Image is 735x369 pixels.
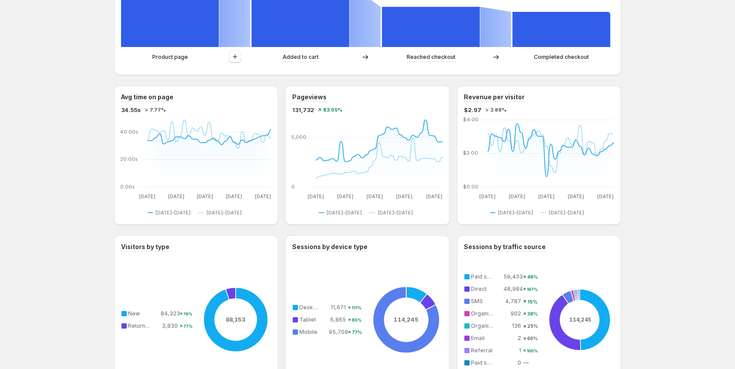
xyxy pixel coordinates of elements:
span: Direct [471,286,487,292]
span: Organic social [471,322,508,329]
span: $2.97 [464,105,481,114]
text: [DATE] [308,193,324,199]
text: 100% [527,348,538,354]
text: [DATE] [337,193,353,199]
button: [DATE]–[DATE] [147,207,194,218]
span: 0 [518,359,521,366]
button: [DATE]–[DATE] [490,207,537,218]
td: Organic search [469,309,503,318]
text: 117% [352,305,362,311]
text: [DATE] [597,193,614,199]
text: 0 [291,184,295,190]
button: [DATE]–[DATE] [198,207,245,218]
span: 11,671 [331,304,346,311]
td: Email [469,333,503,343]
td: Paid search [469,358,503,368]
text: [DATE] [197,193,213,199]
text: 5,000 [291,134,306,140]
span: Email [471,335,485,341]
text: 65% [352,317,361,322]
td: Mobile [298,327,328,337]
span: Desktop [299,304,322,311]
text: 79% [184,311,192,317]
span: 59,433 [503,273,523,280]
p: Reached checkout [407,53,456,61]
text: 48% [527,274,538,280]
text: [DATE] [367,193,383,199]
text: [DATE] [479,193,496,199]
span: Tablet [299,316,316,323]
span: [DATE]–[DATE] [206,209,242,216]
button: [DATE]–[DATE] [319,207,365,218]
text: 0.00s [120,184,135,190]
text: [DATE] [509,193,525,199]
td: Tablet [298,315,328,325]
span: Referral [471,347,492,354]
text: 60% [527,336,538,341]
text: 77% [352,329,362,335]
span: 131,732 [292,105,314,114]
td: New [126,309,160,318]
span: 1 [519,347,521,354]
span: New [128,310,140,317]
h3: Sessions by traffic source [464,242,546,251]
path: Reached checkout: 4,693 [382,7,480,47]
td: Referral [469,346,503,355]
text: 15% [528,299,538,305]
span: 95,709 [329,329,348,335]
span: [DATE]–[DATE] [327,209,362,216]
text: [DATE] [568,193,584,199]
text: 20.00s [120,156,138,162]
p: Product page [152,53,188,61]
text: [DATE] [226,193,242,199]
text: 38% [527,311,538,317]
span: 7.77% [150,107,166,112]
td: Returning [126,321,160,331]
h3: Sessions by device type [292,242,367,251]
span: 3.88% [490,107,507,112]
h3: Avg time on page [121,93,173,101]
span: Mobile [299,329,317,335]
span: 34.55s [121,105,141,114]
p: Completed checkout [534,53,589,61]
span: [DATE]–[DATE] [549,209,584,216]
span: Paid social [471,273,499,280]
text: $4.00 [463,116,478,123]
span: 83.05% [323,107,342,112]
span: 84,323 [161,310,180,317]
td: Direct [469,284,503,294]
text: 25% [528,323,538,329]
span: 3,830 [162,322,178,329]
text: [DATE] [255,193,271,199]
button: [DATE]–[DATE] [541,207,588,218]
text: 167% [527,286,538,292]
text: [DATE] [538,193,555,199]
span: 4,787 [505,298,521,304]
text: 77% [184,323,193,329]
td: Paid social [469,272,503,282]
td: SMS [469,297,503,306]
span: 902 [511,310,521,317]
td: Organic social [469,321,503,331]
p: Added to cart [283,53,319,61]
span: 2 [518,335,521,341]
h3: Revenue per visitor [464,93,525,101]
h3: Pageviews [292,93,327,101]
span: Returning [128,322,153,329]
span: [DATE]–[DATE] [378,209,413,216]
text: [DATE] [426,193,442,199]
path: Completed checkout: 3,344 [512,12,610,47]
td: Desktop [298,303,328,312]
text: [DATE] [397,193,413,199]
text: [DATE] [168,193,184,199]
span: 6,865 [330,316,346,323]
text: $2.00 [463,150,478,156]
span: Organic search [471,310,511,317]
span: [DATE]–[DATE] [155,209,191,216]
h3: Visitors by type [121,242,169,251]
span: 136 [512,322,521,329]
text: [DATE] [139,193,155,199]
span: [DATE]–[DATE] [498,209,533,216]
text: 40.00s [120,129,139,135]
span: 48,984 [503,286,523,292]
